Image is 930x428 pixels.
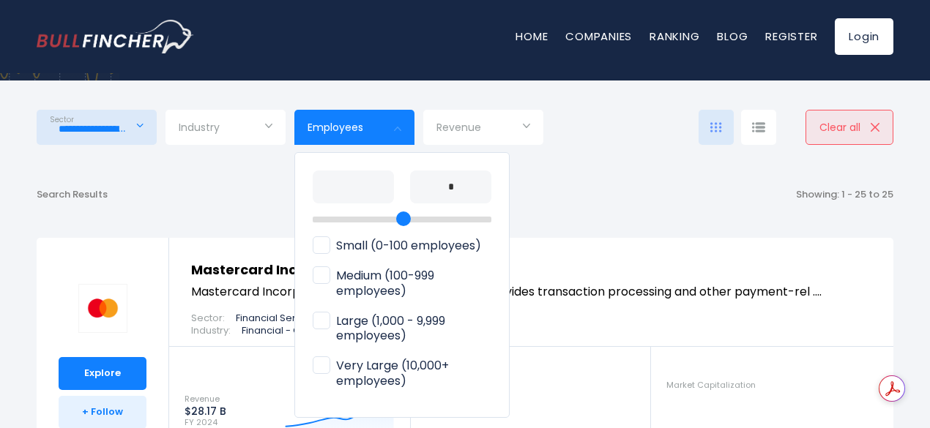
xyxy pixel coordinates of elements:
a: Home [516,29,548,44]
span: Employees [308,121,363,134]
a: Register [765,29,817,44]
a: Go to homepage [37,20,194,53]
span: Small (0-100 employees) [313,239,481,254]
span: Very Large (10,000+ employees) [313,358,491,389]
span: Large (1,000 - 9,999 employees) [313,314,491,345]
span: Medium (100-999 employees) [313,269,491,299]
a: Companies [565,29,632,44]
span: Revenue [436,121,481,134]
a: Blog [717,29,748,44]
a: Login [835,18,893,55]
a: Ranking [650,29,699,44]
img: bullfincher logo [37,20,194,53]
